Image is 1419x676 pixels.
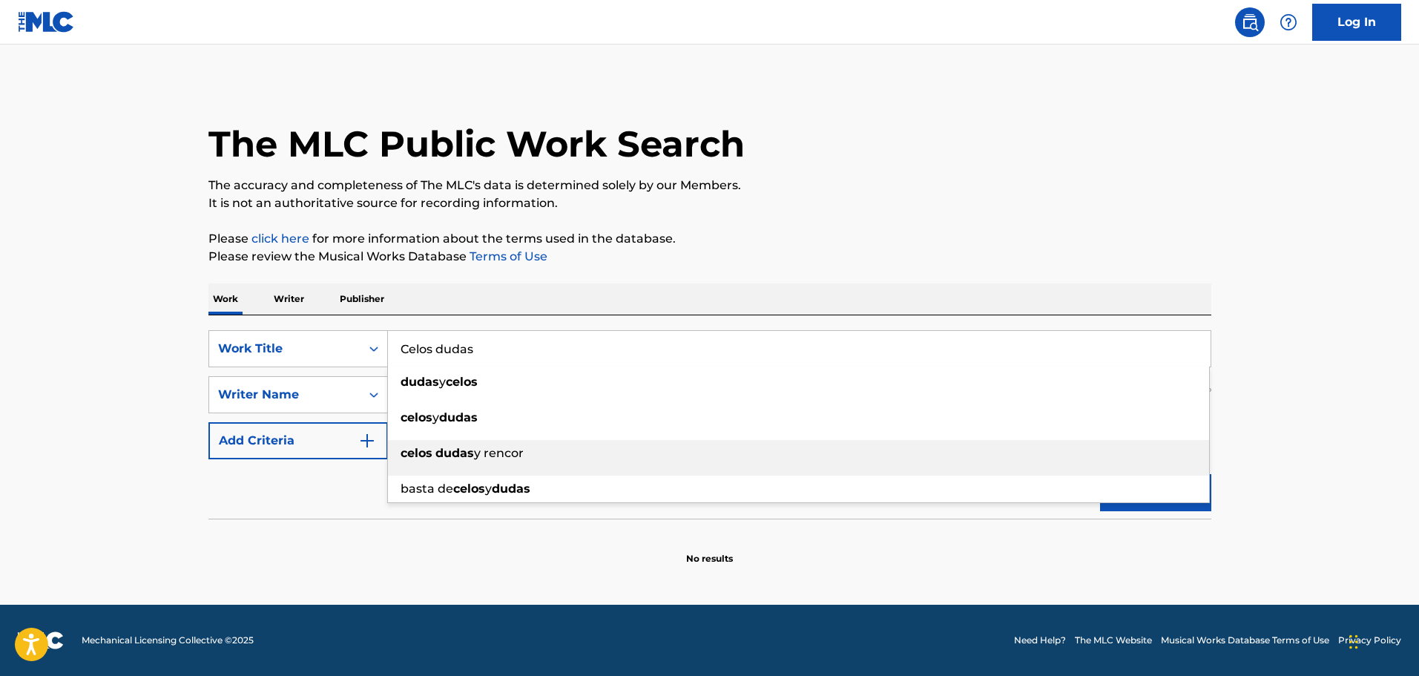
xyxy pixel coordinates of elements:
div: Widget de chat [1345,605,1419,676]
span: y [432,410,439,424]
p: Work [208,283,243,315]
div: Writer Name [218,386,352,404]
a: Need Help? [1014,634,1066,647]
strong: celos [401,410,432,424]
strong: dudas [439,410,478,424]
div: Help [1274,7,1303,37]
a: Privacy Policy [1338,634,1401,647]
strong: celos [401,446,432,460]
p: Please review the Musical Works Database [208,248,1211,266]
a: The MLC Website [1075,634,1152,647]
img: search [1241,13,1259,31]
img: logo [18,631,64,649]
img: 9d2ae6d4665cec9f34b9.svg [358,432,376,450]
a: Log In [1312,4,1401,41]
img: help [1280,13,1297,31]
form: Search Form [208,330,1211,519]
a: Terms of Use [467,249,547,263]
p: Publisher [335,283,389,315]
span: y rencor [474,446,524,460]
p: The accuracy and completeness of The MLC's data is determined solely by our Members. [208,177,1211,194]
strong: dudas [401,375,439,389]
a: Public Search [1235,7,1265,37]
span: y [439,375,446,389]
span: Mechanical Licensing Collective © 2025 [82,634,254,647]
div: Work Title [218,340,352,358]
button: Add Criteria [208,422,388,459]
span: basta de [401,482,453,496]
strong: celos [446,375,478,389]
p: Please for more information about the terms used in the database. [208,230,1211,248]
div: Arrastrar [1349,620,1358,664]
a: Musical Works Database Terms of Use [1161,634,1329,647]
img: MLC Logo [18,11,75,33]
p: No results [686,534,733,565]
strong: dudas [435,446,474,460]
span: y [485,482,492,496]
iframe: Chat Widget [1345,605,1419,676]
a: click here [251,232,309,246]
strong: celos [453,482,485,496]
p: Writer [269,283,309,315]
strong: dudas [492,482,530,496]
p: It is not an authoritative source for recording information. [208,194,1211,212]
h1: The MLC Public Work Search [208,122,745,166]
